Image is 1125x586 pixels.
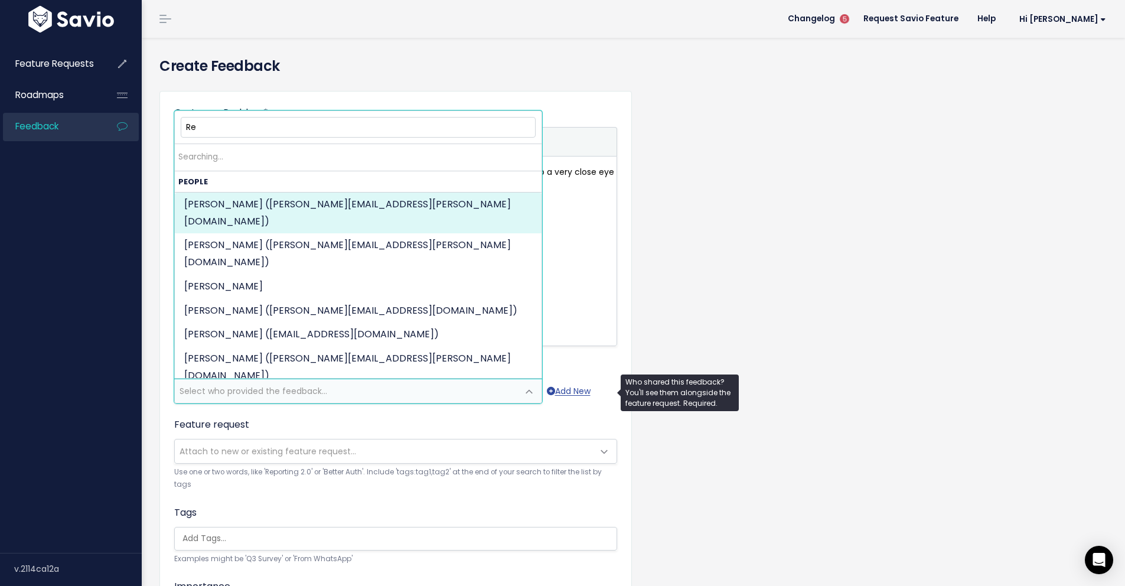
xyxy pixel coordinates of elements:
[175,171,542,519] li: People
[15,89,64,101] span: Roadmaps
[547,384,591,399] a: Add New
[621,375,739,411] div: Who shared this feedback? You'll see them alongside the feature request. Required.
[1019,15,1106,24] span: Hi [PERSON_NAME]
[14,554,142,584] div: v.2114ca12a
[1005,10,1116,28] a: Hi [PERSON_NAME]
[854,10,968,28] a: Request Savio Feature
[174,466,617,491] small: Use one or two words, like 'Reporting 2.0' or 'Better Auth'. Include 'tags:tag1,tag2' at the end ...
[174,106,268,120] label: Customer Problem
[180,445,356,457] span: Attach to new or existing feature request...
[178,177,208,187] span: People
[174,506,197,520] label: Tags
[3,113,98,140] a: Feedback
[178,532,619,545] input: Add Tags...
[1085,546,1113,574] div: Open Intercom Messenger
[184,351,511,382] span: [PERSON_NAME] ([PERSON_NAME][EMAIL_ADDRESS][PERSON_NAME][DOMAIN_NAME])
[184,238,511,269] span: [PERSON_NAME] ([PERSON_NAME][EMAIL_ADDRESS][PERSON_NAME][DOMAIN_NAME])
[840,14,849,24] span: 5
[968,10,1005,28] a: Help
[3,82,98,109] a: Roadmaps
[174,418,249,432] label: Feature request
[184,304,517,317] span: [PERSON_NAME] ([PERSON_NAME][EMAIL_ADDRESS][DOMAIN_NAME])
[184,327,439,341] span: [PERSON_NAME] ([EMAIL_ADDRESS][DOMAIN_NAME])
[174,553,617,565] small: Examples might be 'Q3 Survey' or 'From WhatsApp'
[25,6,117,32] img: logo-white.9d6f32f41409.svg
[788,15,835,23] span: Changelog
[159,56,1107,77] h4: Create Feedback
[178,151,223,162] span: Searching…
[3,50,98,77] a: Feature Requests
[184,197,511,228] span: [PERSON_NAME] ([PERSON_NAME][EMAIL_ADDRESS][PERSON_NAME][DOMAIN_NAME])
[15,120,58,132] span: Feedback
[180,385,327,397] span: Select who provided the feedback...
[15,57,94,70] span: Feature Requests
[184,279,263,293] span: [PERSON_NAME]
